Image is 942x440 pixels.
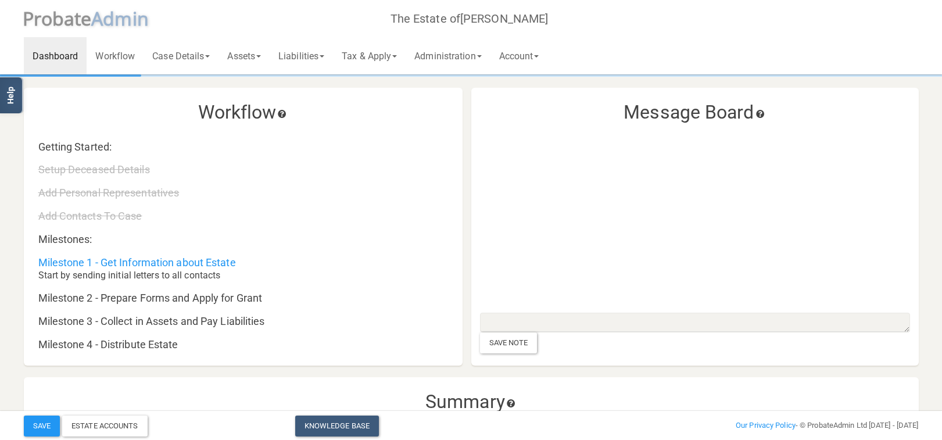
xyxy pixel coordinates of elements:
[34,6,92,31] span: robate
[406,37,490,74] a: Administration
[33,102,454,123] h3: Workflow
[38,210,142,222] a: Add Contacts To Case
[24,37,87,74] a: Dashboard
[38,163,150,176] a: Setup Deceased Details
[38,292,263,304] a: Milestone 2 - Prepare Forms and Apply for Grant
[38,256,236,269] a: Milestone 1 - Get Information about Estate
[30,141,359,153] div: Getting Started:
[62,416,148,437] div: Estate Accounts
[87,37,144,74] a: Workflow
[38,268,350,281] div: Start by sending initial letters to all contacts
[144,37,219,74] a: Case Details
[24,416,60,437] button: Save
[736,421,796,430] a: Our Privacy Policy
[38,187,180,199] a: Add Personal Representatives
[38,338,178,350] a: Milestone 4 - Distribute Estate
[333,37,406,74] a: Tax & Apply
[38,315,265,327] a: Milestone 3 - Collect in Assets and Pay Liabilities
[103,6,148,31] span: dmin
[91,6,149,31] span: A
[480,102,910,123] h3: Message Board
[219,37,270,74] a: Assets
[270,37,333,74] a: Liabilities
[480,332,538,353] div: Save Note
[30,234,359,245] div: Milestones:
[33,392,910,412] h3: Summary
[623,418,927,432] div: - © ProbateAdmin Ltd [DATE] - [DATE]
[490,37,548,74] a: Account
[295,416,379,437] a: Knowledge Base
[23,6,92,31] span: P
